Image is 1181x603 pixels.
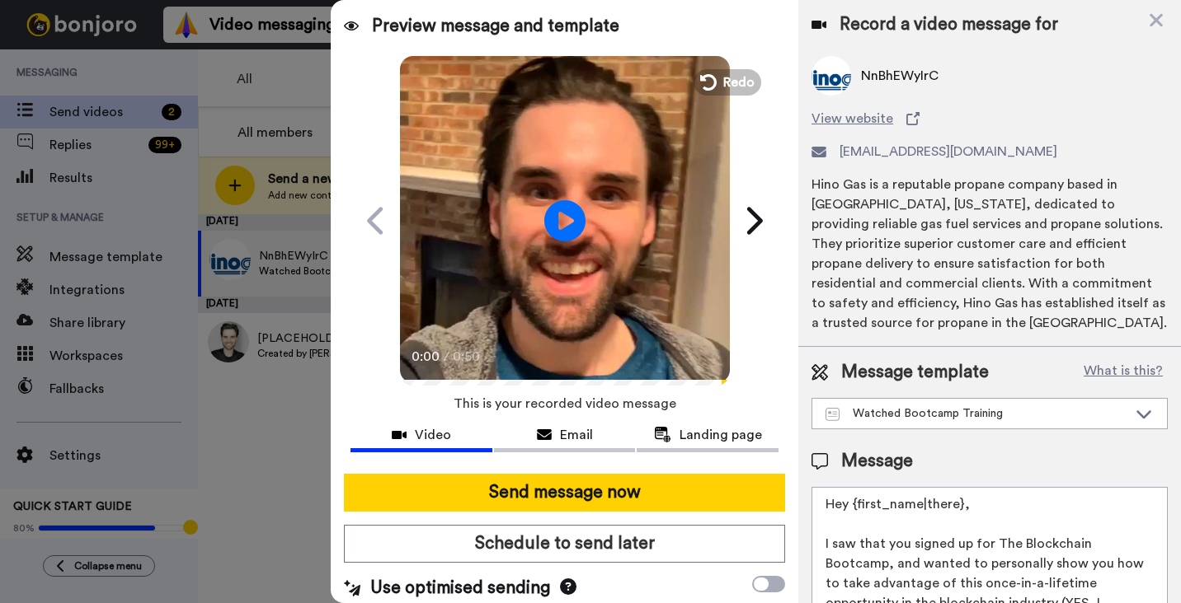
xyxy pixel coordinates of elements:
button: What is this? [1079,360,1168,385]
div: Watched Bootcamp Training [826,405,1127,422]
button: Schedule to send later [344,525,785,563]
img: Message-temps.svg [826,408,840,421]
span: This is your recorded video message [454,386,676,422]
span: Landing page [680,425,762,445]
span: View website [812,109,893,129]
span: / [444,347,449,367]
a: View website [812,109,1168,129]
span: [EMAIL_ADDRESS][DOMAIN_NAME] [840,142,1057,161]
span: Message [841,449,913,474]
span: 0:50 [453,347,482,367]
span: Video [415,425,451,445]
button: Send message now [344,474,785,512]
span: 0:00 [412,347,440,367]
span: Email [560,425,593,445]
div: Hino Gas is a reputable propane company based in [GEOGRAPHIC_DATA], [US_STATE], dedicated to prov... [812,175,1168,333]
span: Message template [841,360,989,385]
span: Use optimised sending [370,576,550,601]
